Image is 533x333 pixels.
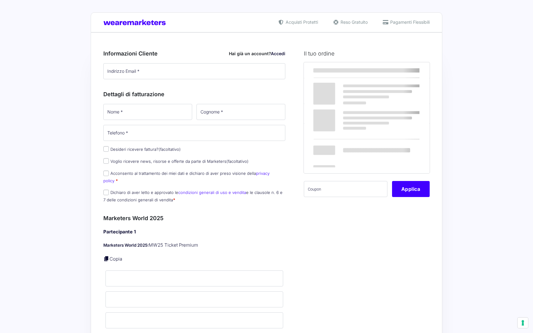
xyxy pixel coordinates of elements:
[392,181,430,197] button: Applica
[103,171,270,183] label: Acconsento al trattamento dei miei dati e dichiaro di aver preso visione della
[103,49,285,58] h3: Informazioni Cliente
[159,147,181,152] span: (facoltativo)
[103,147,181,152] label: Desideri ricevere fattura?
[103,171,270,183] a: privacy policy
[178,190,246,195] a: condizioni generali di uso e vendita
[229,50,285,57] div: Hai già un account?
[109,256,122,262] a: Copia
[103,242,285,249] p: MW25 Ticket Premium
[304,78,376,104] td: Marketers World 2025 - MW25 Ticket Premium
[226,159,249,164] span: (facoltativo)
[304,123,376,173] th: Totale
[304,181,387,197] input: Coupon
[271,51,285,56] a: Accedi
[103,214,285,222] h3: Marketers World 2025
[103,90,285,98] h3: Dettagli di fatturazione
[196,104,285,120] input: Cognome *
[339,19,368,25] span: Reso Gratuito
[304,62,376,78] th: Prodotto
[103,159,249,164] label: Voglio ricevere news, risorse e offerte da parte di Marketers
[103,146,109,152] input: Desideri ricevere fattura?(facoltativo)
[304,104,376,123] th: Subtotale
[389,19,430,25] span: Pagamenti Flessibili
[103,243,149,248] strong: Marketers World 2025:
[103,104,192,120] input: Nome *
[103,171,109,176] input: Acconsento al trattamento dei miei dati e dichiaro di aver preso visione dellaprivacy policy
[103,125,285,141] input: Telefono *
[103,63,285,79] input: Indirizzo Email *
[103,256,109,262] a: Copia i dettagli dell'acquirente
[376,62,430,78] th: Subtotale
[103,190,283,202] label: Dichiaro di aver letto e approvato le e le clausole n. 6 e 7 delle condizioni generali di vendita
[103,228,285,236] h4: Partecipante 1
[518,318,528,328] button: Le tue preferenze relative al consenso per le tecnologie di tracciamento
[103,190,109,195] input: Dichiaro di aver letto e approvato lecondizioni generali di uso e venditae le clausole n. 6 e 7 d...
[103,158,109,164] input: Voglio ricevere news, risorse e offerte da parte di Marketers(facoltativo)
[284,19,318,25] span: Acquisti Protetti
[304,49,430,58] h3: Il tuo ordine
